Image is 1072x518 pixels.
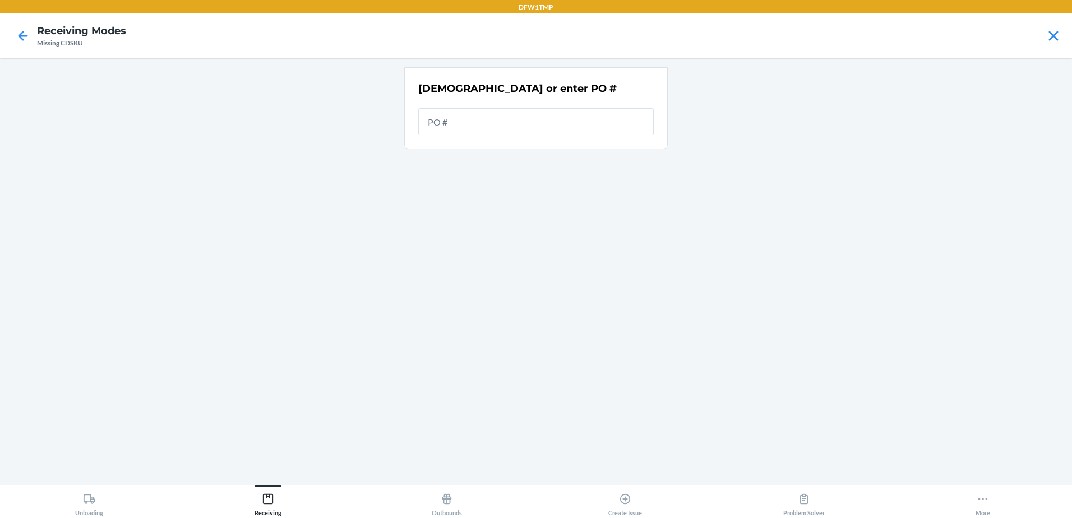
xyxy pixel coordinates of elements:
[715,485,894,516] button: Problem Solver
[783,488,825,516] div: Problem Solver
[255,488,281,516] div: Receiving
[536,485,715,516] button: Create Issue
[976,488,990,516] div: More
[37,38,126,48] div: Missing CDSKU
[519,2,553,12] p: DFW1TMP
[608,488,642,516] div: Create Issue
[179,485,358,516] button: Receiving
[357,485,536,516] button: Outbounds
[75,488,103,516] div: Unloading
[37,24,126,38] h4: Receiving Modes
[418,108,654,135] input: PO #
[418,81,617,96] h2: [DEMOGRAPHIC_DATA] or enter PO #
[432,488,462,516] div: Outbounds
[893,485,1072,516] button: More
